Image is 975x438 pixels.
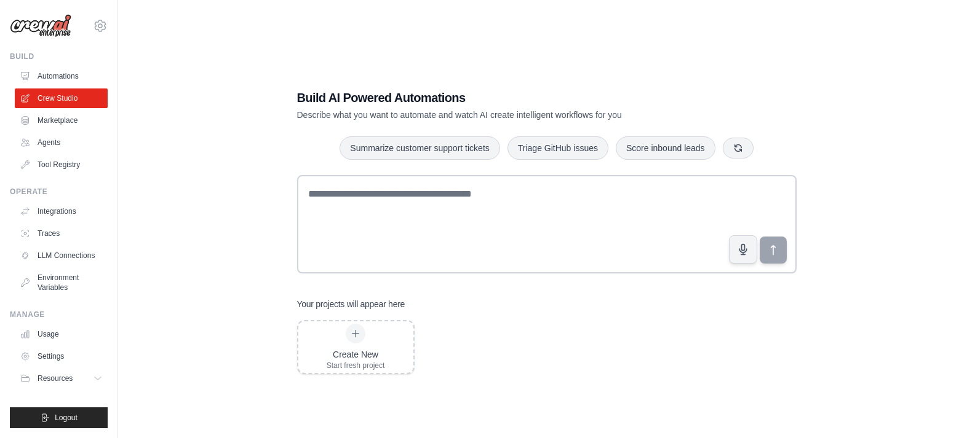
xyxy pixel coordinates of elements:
span: Resources [38,373,73,383]
div: Create New [327,348,385,361]
a: Usage [15,324,108,344]
a: Marketplace [15,111,108,130]
button: Score inbound leads [616,136,715,160]
button: Triage GitHub issues [507,136,608,160]
p: Describe what you want to automate and watch AI create intelligent workflows for you [297,109,710,121]
button: Logout [10,407,108,428]
button: Get new suggestions [723,138,754,158]
a: Integrations [15,201,108,221]
div: Start fresh project [327,361,385,370]
a: Settings [15,346,108,366]
a: Environment Variables [15,268,108,297]
a: Tool Registry [15,155,108,174]
a: Traces [15,224,108,243]
button: Click to speak your automation idea [729,235,757,264]
a: LLM Connections [15,246,108,265]
button: Resources [15,369,108,388]
a: Crew Studio [15,88,108,108]
div: Build [10,52,108,61]
div: Manage [10,310,108,319]
h1: Build AI Powered Automations [297,89,710,106]
h3: Your projects will appear here [297,298,405,310]
button: Summarize customer support tickets [340,136,499,160]
a: Automations [15,66,108,86]
span: Logout [55,413,78,423]
a: Agents [15,133,108,152]
img: Logo [10,14,71,37]
div: Operate [10,187,108,197]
